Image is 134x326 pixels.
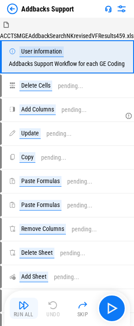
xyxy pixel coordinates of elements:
[19,200,61,211] div: Paste Formulas
[19,46,64,57] div: User information
[19,176,61,187] div: Paste Formulas
[10,298,38,319] button: Run All
[21,5,74,13] div: Addbacks Support
[77,300,88,311] img: Skip
[7,4,18,14] img: Back
[19,128,41,139] div: Update
[19,248,54,258] div: Delete Sheet
[116,4,127,14] img: Settings menu
[69,298,97,319] button: Skip
[19,81,52,91] div: Delete Cells
[125,112,132,119] svg: Adding a column to match the table structure of the Addbacks review file
[58,83,83,89] div: pending...
[41,154,66,161] div: pending...
[105,5,112,12] img: Support
[72,226,97,233] div: pending...
[9,46,125,67] div: Addbacks Support Workflow for each GE Coding
[19,272,48,282] div: Add Sheet
[19,152,35,163] div: Copy
[67,202,92,209] div: pending...
[77,312,88,317] div: Skip
[61,107,87,113] div: pending...
[67,178,92,185] div: pending...
[19,104,56,115] div: Add Columns
[60,250,85,257] div: pending...
[46,130,72,137] div: pending...
[19,224,66,234] div: Remove Columns
[19,300,29,311] img: Run All
[54,274,79,280] div: pending...
[14,312,34,317] div: Run All
[105,301,119,315] img: Main button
